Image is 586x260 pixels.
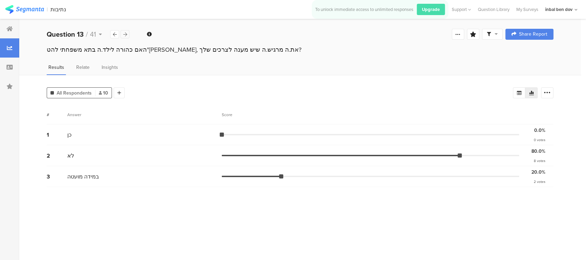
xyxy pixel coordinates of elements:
[315,6,413,13] div: To unlock immediate access to unlimited responses
[545,6,573,13] div: inbal ben dov
[417,4,445,15] div: Upgrade
[531,169,545,176] div: 20.0%
[67,173,99,181] span: במידה מועטה
[47,173,67,181] div: 3
[67,152,74,160] span: לא
[534,137,545,143] div: 0 votes
[534,127,545,134] div: 0.0%
[57,89,92,97] span: All Respondents
[47,152,67,160] div: 2
[76,64,90,71] span: Relate
[474,6,513,13] a: Question Library
[534,158,545,163] div: 8 votes
[531,148,545,155] div: 80.0%
[413,4,445,15] a: Upgrade
[534,179,545,184] div: 2 votes
[102,64,118,71] span: Insights
[47,112,67,118] div: #
[50,6,66,13] div: נתיבות
[47,5,48,13] div: |
[67,112,81,118] div: Answer
[67,131,71,139] span: כן
[90,29,96,39] span: 41
[86,29,88,39] span: /
[5,5,44,14] img: segmanta logo
[47,29,84,39] b: Question 13
[47,131,67,139] div: 1
[47,45,553,54] div: האם כהורה לילד.ה בתא משפחתי להט"[PERSON_NAME], את.ה מרגיש.ה שיש מענה לצרכים שלך?
[452,4,471,15] div: Support
[513,6,542,13] a: My Surveys
[99,89,108,97] span: 10
[222,112,236,118] div: Score
[48,64,64,71] span: Results
[519,32,547,37] span: Share Report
